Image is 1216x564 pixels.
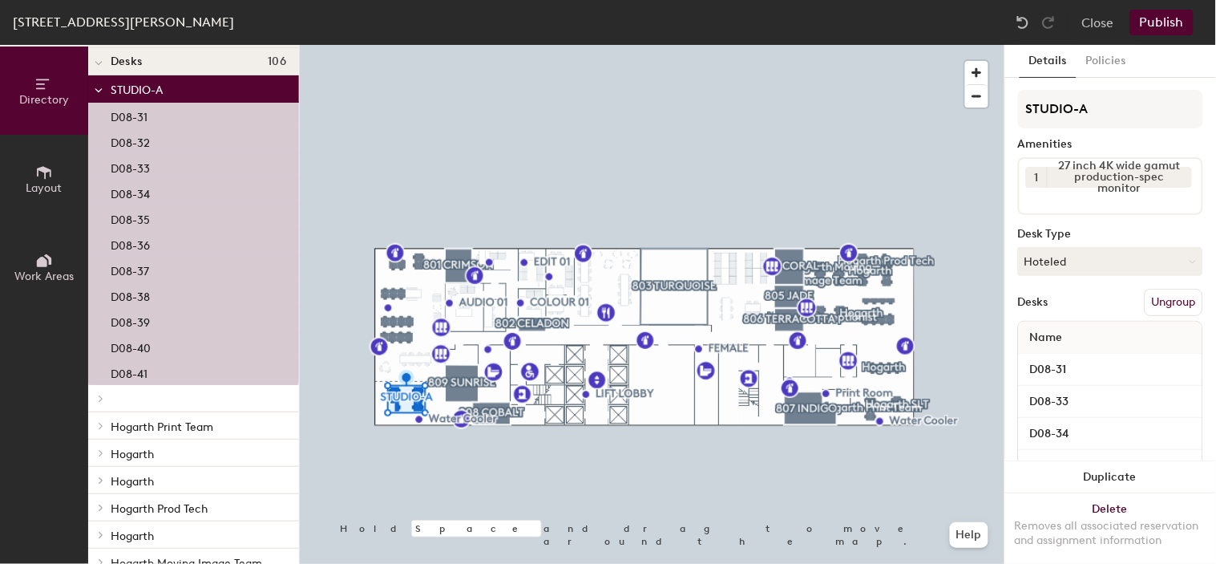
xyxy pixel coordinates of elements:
[111,55,142,68] span: Desks
[1022,359,1199,381] input: Unnamed desk
[111,363,147,381] p: D08-41
[19,93,69,107] span: Directory
[1015,14,1031,30] img: Undo
[111,420,213,434] span: Hogarth Print Team
[111,132,150,150] p: D08-32
[1018,296,1048,309] div: Desks
[1077,45,1136,78] button: Policies
[111,260,149,278] p: D08-37
[13,12,234,32] div: [STREET_ADDRESS][PERSON_NAME]
[1047,167,1192,188] div: 27 inch 4K wide gamut production-spec monitor
[1018,228,1203,241] div: Desk Type
[111,530,154,543] span: Hogarth
[1022,423,1199,445] input: Unnamed desk
[1018,138,1203,151] div: Amenities
[111,209,150,227] p: D08-35
[1035,169,1039,186] span: 1
[111,448,154,461] span: Hogarth
[111,475,154,489] span: Hogarth
[1005,461,1216,493] button: Duplicate
[1130,10,1194,35] button: Publish
[26,181,63,195] span: Layout
[268,55,286,68] span: 106
[1022,323,1071,352] span: Name
[111,286,150,304] p: D08-38
[111,83,163,97] span: STUDIO-A
[111,183,150,201] p: D08-34
[1015,519,1206,548] div: Removes all associated reservation and assignment information
[1022,391,1199,413] input: Unnamed desk
[1040,14,1056,30] img: Redo
[111,234,150,253] p: D08-36
[1145,289,1203,316] button: Ungroup
[111,311,150,330] p: D08-39
[1026,167,1047,188] button: 1
[1018,247,1203,276] button: Hoteled
[14,270,74,283] span: Work Areas
[1020,45,1077,78] button: Details
[950,522,988,548] button: Help
[111,106,147,124] p: D08-31
[111,502,208,516] span: Hogarth Prod Tech
[1022,455,1199,477] input: Unnamed desk
[111,157,150,176] p: D08-33
[1005,493,1216,564] button: DeleteRemoves all associated reservation and assignment information
[111,337,151,355] p: D08-40
[1082,10,1114,35] button: Close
